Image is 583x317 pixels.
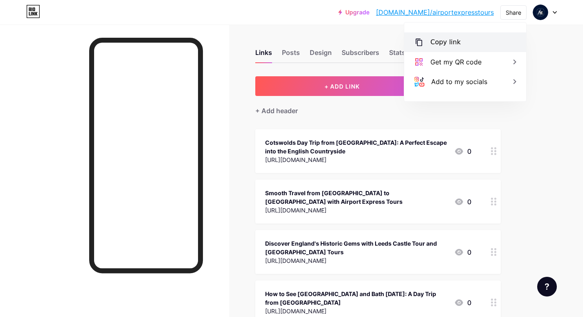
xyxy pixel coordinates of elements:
div: [URL][DOMAIN_NAME] [265,155,448,164]
div: Discover England's Historic Gems with Leeds Castle Tour and [GEOGRAPHIC_DATA] Tours [265,239,448,256]
div: Get my QR code [430,57,482,67]
div: 0 [454,146,471,156]
div: Add to my socials [431,77,487,87]
a: [DOMAIN_NAME]/airportexpresstours [376,7,494,17]
div: Design [310,48,332,62]
span: + ADD LINK [324,83,360,90]
div: [URL][DOMAIN_NAME] [265,206,448,214]
div: Copy link [430,37,461,47]
div: Posts [282,48,300,62]
div: Links [255,48,272,62]
div: [URL][DOMAIN_NAME] [265,256,448,265]
div: Stats [389,48,405,62]
img: airportexpresstours [533,5,548,20]
div: 0 [454,298,471,308]
div: 0 [454,197,471,207]
div: 0 [454,247,471,257]
div: + Add header [255,106,298,116]
div: Subscribers [342,48,379,62]
div: Share [506,8,521,17]
button: + ADD LINK [255,76,429,96]
div: [URL][DOMAIN_NAME] [265,307,448,315]
div: Cotswolds Day Trip from [GEOGRAPHIC_DATA]: A Perfect Escape into the English Countryside [265,138,448,155]
div: Smooth Travel from [GEOGRAPHIC_DATA] to [GEOGRAPHIC_DATA] with Airport Express Tours [265,189,448,206]
div: How to See [GEOGRAPHIC_DATA] and Bath [DATE]: A Day Trip from [GEOGRAPHIC_DATA] [265,290,448,307]
a: Upgrade [338,9,369,16]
